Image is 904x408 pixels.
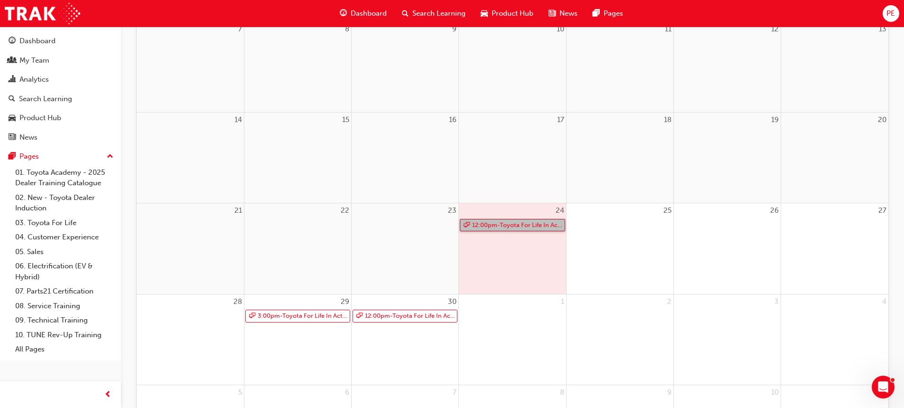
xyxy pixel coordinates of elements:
[604,8,623,19] span: Pages
[4,71,117,88] a: Analytics
[769,113,781,127] a: September 19, 2025
[876,113,888,127] a: September 20, 2025
[781,113,888,203] td: September 20, 2025
[402,8,409,19] span: search-icon
[459,113,566,203] td: September 17, 2025
[332,4,394,23] a: guage-iconDashboard
[673,21,781,112] td: September 12, 2025
[351,8,387,19] span: Dashboard
[673,203,781,294] td: September 26, 2025
[769,385,781,400] a: October 10, 2025
[446,294,458,309] a: September 30, 2025
[880,294,888,309] a: October 4, 2025
[473,4,541,23] a: car-iconProduct Hub
[566,113,673,203] td: September 18, 2025
[11,245,117,259] a: 05. Sales
[446,203,458,218] a: September 23, 2025
[4,52,117,69] a: My Team
[19,132,37,143] div: News
[9,57,16,65] span: people-icon
[447,113,458,127] a: September 16, 2025
[459,294,566,385] td: October 1, 2025
[11,165,117,190] a: 01. Toyota Academy - 2025 Dealer Training Catalogue
[236,385,244,400] a: October 5, 2025
[19,74,49,85] div: Analytics
[340,113,351,127] a: September 15, 2025
[107,151,113,163] span: up-icon
[232,294,244,309] a: September 28, 2025
[673,294,781,385] td: October 3, 2025
[356,310,363,322] span: sessionType_ONLINE_URL-icon
[5,3,80,24] img: Trak
[459,203,566,294] td: September 24, 2025
[9,95,15,104] span: search-icon
[872,376,895,399] iframe: Intercom live chat
[11,190,117,216] a: 02. New - Toyota Dealer Induction
[549,8,556,19] span: news-icon
[877,22,888,37] a: September 13, 2025
[4,30,117,148] button: DashboardMy TeamAnalyticsSearch LearningProduct HubNews
[541,4,585,23] a: news-iconNews
[566,21,673,112] td: September 11, 2025
[559,8,578,19] span: News
[244,294,351,385] td: September 29, 2025
[339,203,351,218] a: September 22, 2025
[886,8,895,19] span: PE
[9,76,16,84] span: chart-icon
[662,113,673,127] a: September 18, 2025
[554,203,566,218] a: September 24, 2025
[492,8,533,19] span: Product Hub
[352,21,459,112] td: September 9, 2025
[9,37,16,46] span: guage-icon
[11,342,117,357] a: All Pages
[19,36,56,47] div: Dashboard
[4,148,117,165] button: Pages
[566,294,673,385] td: October 2, 2025
[451,385,458,400] a: October 7, 2025
[19,151,39,162] div: Pages
[662,203,673,218] a: September 25, 2025
[876,203,888,218] a: September 27, 2025
[19,55,49,66] div: My Team
[459,21,566,112] td: September 10, 2025
[412,8,466,19] span: Search Learning
[665,385,673,400] a: October 9, 2025
[450,22,458,37] a: September 9, 2025
[781,203,888,294] td: September 27, 2025
[555,22,566,37] a: September 10, 2025
[343,22,351,37] a: September 8, 2025
[9,152,16,161] span: pages-icon
[137,113,244,203] td: September 14, 2025
[364,310,456,322] span: 12:00pm - Toyota For Life In Action - Virtual Classroom
[593,8,600,19] span: pages-icon
[257,310,348,322] span: 3:00pm - Toyota For Life In Action - Virtual Classroom
[663,22,673,37] a: September 11, 2025
[559,294,566,309] a: October 1, 2025
[11,313,117,328] a: 09. Technical Training
[11,284,117,299] a: 07. Parts21 Certification
[11,259,117,284] a: 06. Electrification (EV & Hybrid)
[781,294,888,385] td: October 4, 2025
[249,310,255,322] span: sessionType_ONLINE_URL-icon
[665,294,673,309] a: October 2, 2025
[9,114,16,123] span: car-icon
[394,4,473,23] a: search-iconSearch Learning
[481,8,488,19] span: car-icon
[137,21,244,112] td: September 7, 2025
[11,230,117,245] a: 04. Customer Experience
[4,90,117,108] a: Search Learning
[137,203,244,294] td: September 21, 2025
[352,203,459,294] td: September 23, 2025
[769,22,781,37] a: September 12, 2025
[566,203,673,294] td: September 25, 2025
[4,32,117,50] a: Dashboard
[781,21,888,112] td: September 13, 2025
[585,4,631,23] a: pages-iconPages
[11,216,117,230] a: 03. Toyota For Life
[558,385,566,400] a: October 8, 2025
[555,113,566,127] a: September 17, 2025
[883,5,899,22] button: PE
[244,203,351,294] td: September 22, 2025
